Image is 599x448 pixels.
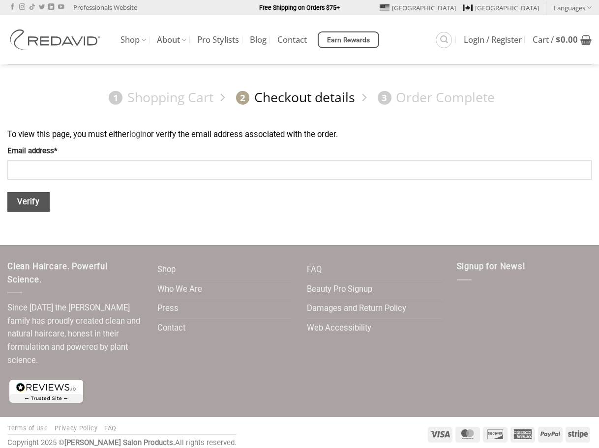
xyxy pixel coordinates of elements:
[9,4,15,11] a: Follow on Facebook
[259,4,340,11] strong: Free Shipping on Orders $75+
[307,319,371,338] a: Web Accessibility
[7,424,48,432] a: Terms of Use
[236,91,250,105] span: 2
[426,425,592,443] div: Payment icons
[277,31,307,49] a: Contact
[533,29,592,51] a: View cart
[19,4,25,11] a: Follow on Instagram
[157,280,202,299] a: Who We Are
[109,91,122,105] span: 1
[48,4,54,11] a: Follow on LinkedIn
[197,31,239,49] a: Pro Stylists
[327,35,370,46] span: Earn Rewards
[7,262,108,284] span: Clean Haircare. Powerful Science.
[231,89,355,106] a: 2Checkout details
[39,4,45,11] a: Follow on Twitter
[7,192,50,212] button: Verify
[29,4,35,11] a: Follow on TikTok
[7,82,592,113] nav: Checkout steps
[554,0,592,15] a: Languages
[7,378,85,405] img: reviews-trust-logo-1.png
[533,36,578,44] span: Cart /
[64,438,175,447] strong: [PERSON_NAME] Salon Products.
[7,302,143,367] p: Since [DATE] the [PERSON_NAME] family has proudly created clean and natural haircare, honest in t...
[457,262,525,271] span: Signup for News!
[436,32,452,48] a: Search
[7,128,592,141] p: To view this page, you must either or verify the email address associated with the order.
[556,34,578,45] bdi: 0.00
[157,30,186,50] a: About
[7,29,106,50] img: REDAVID Salon Products | United States
[157,319,185,338] a: Contact
[129,130,147,139] a: login
[464,31,522,49] a: Login / Register
[556,34,561,45] span: $
[307,299,406,318] a: Damages and Return Policy
[318,31,379,48] a: Earn Rewards
[157,299,179,318] a: Press
[7,145,592,157] label: Email address
[104,89,213,106] a: 1Shopping Cart
[307,260,322,280] a: FAQ
[250,31,267,49] a: Blog
[463,0,539,15] a: [GEOGRAPHIC_DATA]
[464,36,522,44] span: Login / Register
[120,30,146,50] a: Shop
[307,280,372,299] a: Beauty Pro Signup
[380,0,456,15] a: [GEOGRAPHIC_DATA]
[157,260,176,280] a: Shop
[58,4,64,11] a: Follow on YouTube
